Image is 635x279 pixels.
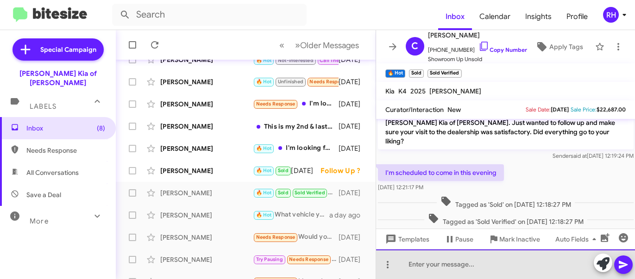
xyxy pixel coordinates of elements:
span: All Conversations [26,168,79,177]
small: Sold Verified [428,69,461,78]
div: What vehicle you're looking to trade in? [253,210,329,220]
span: Showroom Up Unsold [428,55,527,64]
div: RH [603,7,619,23]
span: C [411,39,418,54]
span: Special Campaign [40,45,96,54]
div: I'm looking for 3200 off a Sorento iis that doable [253,143,339,154]
span: Sold [278,167,289,174]
div: [PERSON_NAME] [160,144,253,153]
span: Sold [278,190,289,196]
a: Insights [518,3,559,30]
span: Tagged as 'Sold' on [DATE] 12:18:27 PM [436,196,574,209]
span: Inbox [26,124,105,133]
span: Not-Interested [278,57,314,63]
div: [PERSON_NAME] [160,188,253,198]
span: Pause [455,231,473,248]
span: Templates [384,231,429,248]
span: 🔥 Hot [256,212,272,218]
span: 🔥 Hot [256,145,272,151]
span: Older Messages [300,40,359,50]
span: » [295,39,300,51]
span: $22,687.00 [597,106,626,113]
span: K4 [398,87,407,95]
span: said at [570,152,586,159]
span: Sale Date: [526,106,551,113]
span: Labels [30,102,57,111]
small: Sold [409,69,424,78]
span: « [279,39,284,51]
p: Hi [PERSON_NAME] this is [PERSON_NAME], General Sales Manager at [PERSON_NAME] Kia of [PERSON_NAM... [378,105,634,149]
a: Inbox [438,3,472,30]
span: [PERSON_NAME] [428,30,527,41]
div: [DATE] [339,77,368,87]
div: [DATE] [339,122,368,131]
div: [DATE] [339,99,368,109]
span: Needs Response [256,234,295,240]
span: Needs Response [256,101,295,107]
span: Tagged as 'Sold Verified' on [DATE] 12:18:27 PM [424,213,587,226]
span: Auto Fields [555,231,600,248]
button: Next [289,36,365,55]
div: [PERSON_NAME] [160,233,253,242]
div: [PERSON_NAME] [160,211,253,220]
a: Calendar [472,3,518,30]
span: Call Them [320,57,344,63]
span: Try Pausing [256,256,283,262]
div: [DATE] [339,233,368,242]
div: [PERSON_NAME] [160,122,253,131]
div: Would you be receptive to an interview in regard to this Telluride as well as service stats in th... [253,232,339,242]
div: [DATE] [339,144,368,153]
button: RH [595,7,625,23]
div: [PERSON_NAME] [160,255,253,264]
a: Special Campaign [13,38,104,61]
div: No. I didnt get a response quickly so I went to another dealership [253,76,339,87]
span: More [30,217,49,225]
div: [DATE] [339,188,368,198]
span: 🔥 Hot [256,190,272,196]
span: Unfinished [278,79,303,85]
span: [PERSON_NAME] [429,87,481,95]
div: I actually have an appointment to come [DATE] 5:30 [253,165,291,176]
button: Templates [376,231,437,248]
span: Mark Inactive [499,231,540,248]
span: 🔥 Hot [256,57,272,63]
div: This is my 2nd & last text to your office. My daughter got a vehicle at Motion Kia several weeks ... [253,122,339,131]
button: Previous [274,36,290,55]
div: [PERSON_NAME] [160,55,253,64]
button: Auto Fields [548,231,607,248]
nav: Page navigation example [274,36,365,55]
div: [PERSON_NAME] [160,166,253,175]
button: Pause [437,231,481,248]
span: [DATE] [551,106,569,113]
span: (8) [97,124,105,133]
button: Mark Inactive [481,231,547,248]
div: [PERSON_NAME] [160,99,253,109]
span: Apply Tags [549,38,583,55]
div: I'm scheduled to come in this evening [253,187,339,198]
div: [DATE] [339,55,368,64]
span: [PHONE_NUMBER] [428,41,527,55]
span: Sold Verified [295,190,325,196]
span: Curator/Interaction [385,105,444,114]
button: Apply Tags [527,38,591,55]
span: Save a Deal [26,190,61,199]
div: Follow Up ? [321,166,368,175]
div: a day ago [329,211,368,220]
span: Needs Response [26,146,105,155]
span: Needs Response [309,79,349,85]
a: Copy Number [478,46,527,53]
span: Kia [385,87,395,95]
span: Needs Response [289,256,328,262]
div: I'm looking for SX trim only. Thank you [253,99,339,109]
span: 2025 [410,87,426,95]
span: Sale Price: [571,106,597,113]
a: Profile [559,3,595,30]
span: New [447,105,461,114]
span: 🔥 Hot [256,167,272,174]
div: [PERSON_NAME] [160,77,253,87]
span: [DATE] 12:21:17 PM [378,184,423,191]
div: If not let me know. I'll move on to. A different dealer [253,254,339,265]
